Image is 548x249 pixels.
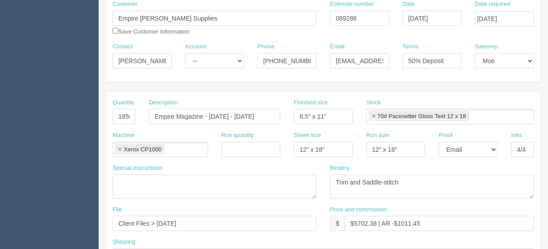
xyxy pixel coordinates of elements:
label: Price and commission [330,206,387,214]
textarea: Trim and Saddle-stitch [330,175,534,199]
label: Proof [439,131,452,140]
label: Phone [257,43,274,51]
label: Email [330,43,345,51]
label: Sheet size [294,131,321,140]
label: Bindery [330,164,350,172]
label: Finished size [294,99,328,107]
label: Shipping [113,238,135,246]
label: Inks [511,131,522,140]
label: Run quantity [222,131,254,140]
label: Stock [366,99,381,107]
label: Description [149,99,178,107]
label: Account [185,43,206,51]
label: Salesrep [475,43,498,51]
input: Enter customer name [113,11,317,26]
div: 70# Pacesetter Gloss Text 12 x 18 [378,113,466,119]
label: Special instructions [113,164,163,172]
label: Contact [113,43,133,51]
div: $ [330,216,345,231]
label: Machine [113,131,135,140]
div: Xerox CP1000 [124,146,162,152]
label: Terms [403,43,418,51]
label: Run size [366,131,389,140]
label: Quantity [113,99,134,107]
label: File [113,206,122,214]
